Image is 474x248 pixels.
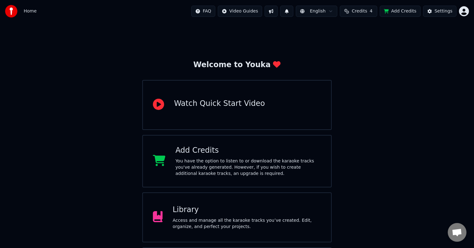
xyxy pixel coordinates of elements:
[24,8,37,14] nav: breadcrumb
[175,146,321,156] div: Add Credits
[423,6,457,17] button: Settings
[352,8,367,14] span: Credits
[435,8,452,14] div: Settings
[174,99,265,109] div: Watch Quick Start Video
[448,223,467,242] div: Open chat
[193,60,281,70] div: Welcome to Youka
[380,6,421,17] button: Add Credits
[218,6,262,17] button: Video Guides
[340,6,377,17] button: Credits4
[173,217,321,230] div: Access and manage all the karaoke tracks you’ve created. Edit, organize, and perfect your projects.
[5,5,17,17] img: youka
[370,8,373,14] span: 4
[173,205,321,215] div: Library
[175,158,321,177] div: You have the option to listen to or download the karaoke tracks you've already generated. However...
[191,6,215,17] button: FAQ
[24,8,37,14] span: Home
